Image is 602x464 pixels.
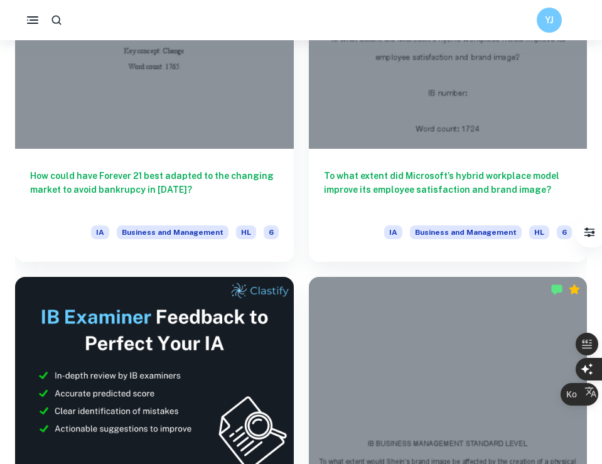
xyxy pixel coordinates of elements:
span: HL [236,225,256,239]
h6: How could have Forever 21 best adapted to the changing market to avoid bankrupcy in [DATE]? [30,169,279,210]
button: YJ [537,8,562,33]
span: 6 [264,225,279,239]
span: Business and Management [410,225,522,239]
span: IA [384,225,402,239]
span: 6 [557,225,572,239]
span: IA [91,225,109,239]
button: Filter [577,220,602,245]
h6: To what extent did Microsoft’s hybrid workplace model improve its employee satisfaction and brand... [324,169,572,210]
span: HL [529,225,549,239]
h6: YJ [542,13,557,27]
span: Business and Management [117,225,228,239]
div: Premium [568,283,581,296]
img: Marked [551,283,563,296]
